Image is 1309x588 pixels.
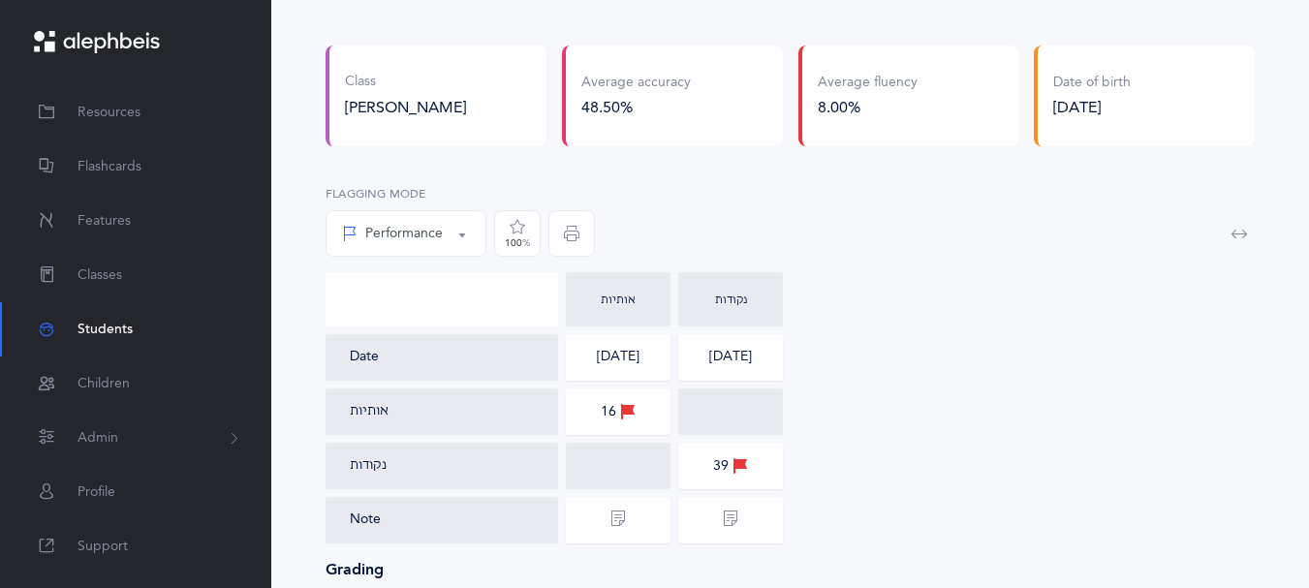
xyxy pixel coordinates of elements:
button: 100% [494,210,541,257]
div: 16 [601,401,636,422]
div: 48.50% [581,97,691,118]
div: Average fluency [818,74,918,93]
span: Support [78,537,128,557]
span: Features [78,211,131,232]
span: Children [78,374,130,394]
span: % [522,237,530,249]
span: Resources [78,103,140,123]
div: נקודות [350,456,387,476]
div: 8.00% [818,97,918,118]
div: 100 [505,238,530,248]
div: [DATE] [709,348,752,367]
div: Class [345,73,466,92]
div: אותיות [571,294,666,305]
div: [DATE] [597,348,639,367]
button: Performance [326,210,486,257]
div: Performance [342,224,443,244]
span: Flashcards [78,157,141,177]
div: Average accuracy [581,74,691,93]
label: Flagging Mode [326,185,486,202]
button: [PERSON_NAME] [345,97,466,118]
div: Grading [326,559,1255,580]
span: [PERSON_NAME] [345,99,466,116]
iframe: Drift Widget Chat Controller [1212,491,1286,565]
div: Note [350,511,542,530]
div: Date [350,348,542,367]
div: 39 [713,455,748,477]
span: Classes [78,265,122,286]
div: Date of birth [1053,74,1131,93]
span: Profile [78,482,115,503]
div: נקודות [683,294,778,305]
div: [DATE] [1053,97,1131,118]
span: Students [78,320,133,340]
span: Admin [78,428,118,449]
div: אותיות [350,402,389,421]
